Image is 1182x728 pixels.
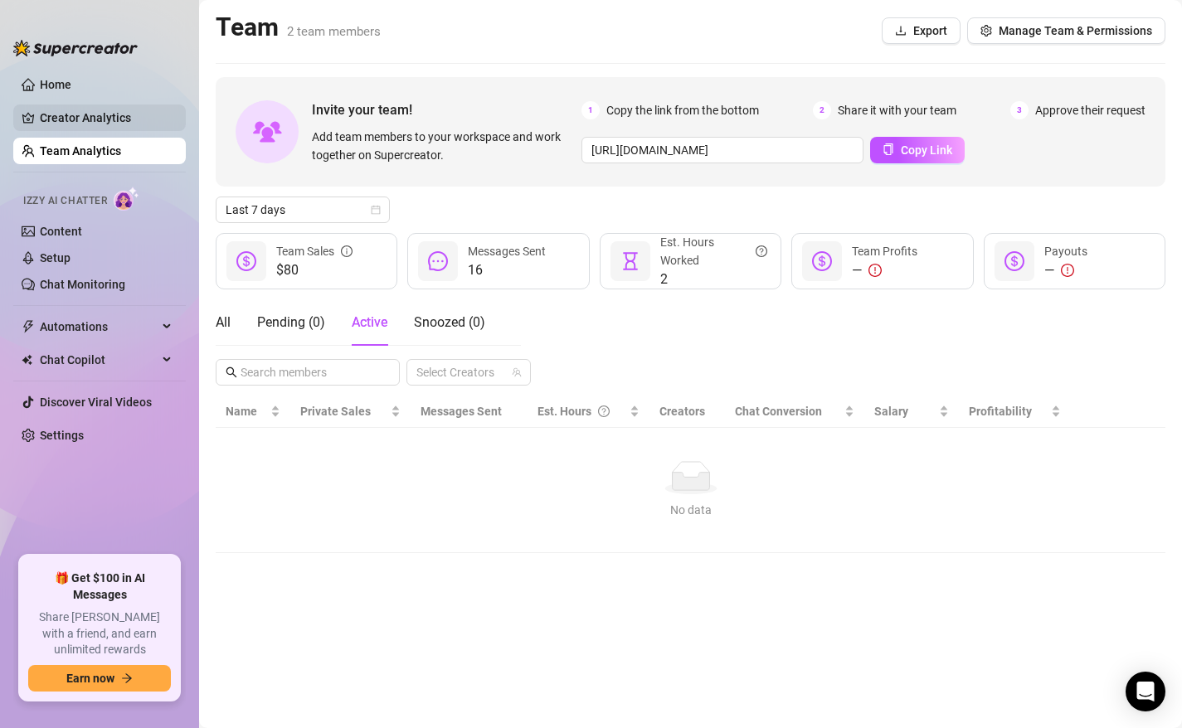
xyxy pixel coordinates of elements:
span: team [512,367,522,377]
img: Chat Copilot [22,354,32,366]
button: Copy Link [870,137,965,163]
div: Open Intercom Messenger [1126,672,1165,711]
span: Share [PERSON_NAME] with a friend, and earn unlimited rewards [28,609,171,658]
span: dollar-circle [236,251,256,271]
span: Export [913,24,947,37]
a: Creator Analytics [40,104,173,131]
span: Chat Conversion [735,405,822,418]
span: question-circle [756,233,767,269]
span: Active [352,314,387,330]
span: Snoozed ( 0 ) [414,314,485,330]
span: Earn now [66,672,114,685]
span: Izzy AI Chatter [23,193,107,209]
div: — [1044,260,1087,280]
span: $80 [276,260,353,280]
span: Invite your team! [312,99,581,120]
span: dollar-circle [1004,251,1024,271]
span: thunderbolt [22,320,35,333]
button: Export [882,17,961,44]
span: 2 [660,269,767,289]
div: Est. Hours Worked [660,233,767,269]
span: question-circle [598,402,610,420]
span: Team Profits [852,245,917,258]
span: info-circle [341,242,353,260]
span: Copy Link [901,143,952,157]
span: hourglass [620,251,640,271]
span: Approve their request [1035,101,1146,119]
span: Messages Sent [421,405,502,418]
span: Share it with your team [838,101,956,119]
img: logo-BBDzfeDw.svg [13,40,138,56]
span: Chat Copilot [40,347,158,373]
span: 2 [813,101,831,119]
div: Est. Hours [537,402,626,420]
img: AI Chatter [114,187,139,211]
span: Messages Sent [468,245,546,258]
span: Manage Team & Permissions [999,24,1152,37]
th: Name [216,396,290,428]
span: Copy the link from the bottom [606,101,759,119]
span: 1 [581,101,600,119]
span: arrow-right [121,672,133,684]
span: calendar [371,205,381,215]
span: search [226,366,237,378]
div: Pending ( 0 ) [257,313,325,332]
a: Content [40,225,82,238]
span: exclamation-circle [1061,264,1074,277]
a: Home [40,78,71,91]
span: download [895,25,907,36]
a: Chat Monitoring [40,278,125,291]
h2: Team [216,12,381,43]
input: Search members [241,363,377,381]
div: All [216,313,231,332]
span: 3 [1010,101,1029,119]
span: exclamation-circle [868,264,882,277]
span: Private Sales [300,405,371,418]
a: Settings [40,429,84,442]
span: Add team members to your workspace and work together on Supercreator. [312,128,575,164]
span: Profitability [969,405,1032,418]
div: — [852,260,917,280]
span: 16 [468,260,546,280]
span: Automations [40,313,158,340]
span: copy [883,143,894,155]
span: Last 7 days [226,197,380,222]
button: Earn nowarrow-right [28,665,171,692]
span: setting [980,25,992,36]
span: Name [226,402,267,420]
span: 🎁 Get $100 in AI Messages [28,570,171,603]
a: Team Analytics [40,144,121,158]
span: dollar-circle [812,251,832,271]
div: Team Sales [276,242,353,260]
span: Payouts [1044,245,1087,258]
div: No data [232,501,1149,519]
a: Discover Viral Videos [40,396,152,409]
span: Salary [874,405,908,418]
span: message [428,251,448,271]
button: Manage Team & Permissions [967,17,1165,44]
a: Setup [40,251,71,265]
th: Creators [649,396,725,428]
span: 2 team members [287,24,381,39]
